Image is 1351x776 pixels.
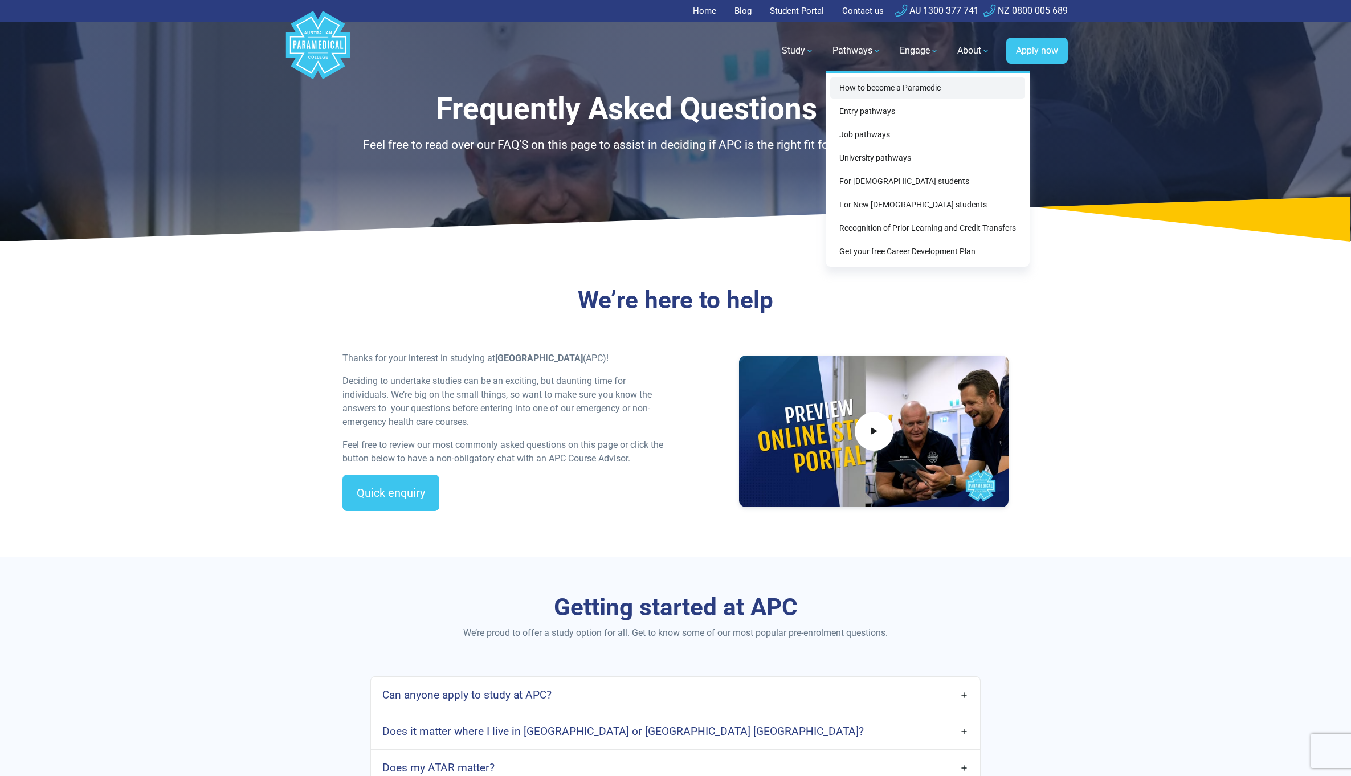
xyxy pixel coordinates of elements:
h4: Can anyone apply to study at APC? [382,688,552,701]
a: How to become a Paramedic [830,77,1025,99]
strong: [GEOGRAPHIC_DATA] [495,353,583,364]
a: Study [775,35,821,67]
a: Can anyone apply to study at APC? [371,681,979,708]
a: Quick enquiry [342,475,439,511]
a: Apply now [1006,38,1068,64]
a: University pathways [830,148,1025,169]
a: NZ 0800 005 689 [983,5,1068,16]
h3: We’re here to help [342,286,1009,315]
p: Feel free to read over our FAQ’S on this page to assist in deciding if APC is the right fit for y... [342,136,1009,154]
a: For [DEMOGRAPHIC_DATA] students [830,171,1025,192]
span: Deciding to undertake studies can be an exciting, but daunting time for individuals. We’re big on... [342,375,652,427]
a: Job pathways [830,124,1025,145]
a: AU 1300 377 741 [895,5,979,16]
a: Pathways [826,35,888,67]
span: Feel free to review our most commonly asked questions on this page or click the button below to h... [342,439,663,464]
a: Engage [893,35,946,67]
a: Get your free Career Development Plan [830,241,1025,262]
a: Entry pathways [830,101,1025,122]
a: Recognition of Prior Learning and Credit Transfers [830,218,1025,239]
h1: Frequently Asked Questions (FAQs) [342,91,1009,127]
a: Does it matter where I live in [GEOGRAPHIC_DATA] or [GEOGRAPHIC_DATA] [GEOGRAPHIC_DATA]? [371,718,979,745]
h4: Does it matter where I live in [GEOGRAPHIC_DATA] or [GEOGRAPHIC_DATA] [GEOGRAPHIC_DATA]? [382,725,864,738]
a: Australian Paramedical College [284,22,352,80]
span: Thanks for your interest in studying at (APC)! [342,353,609,364]
div: Pathways [826,71,1030,267]
a: About [950,35,997,67]
a: For New [DEMOGRAPHIC_DATA] students [830,194,1025,215]
h3: Getting started at APC [342,593,1009,622]
p: We’re proud to offer a study option for all. Get to know some of our most popular pre-enrolment q... [342,626,1009,640]
h4: Does my ATAR matter? [382,761,495,774]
